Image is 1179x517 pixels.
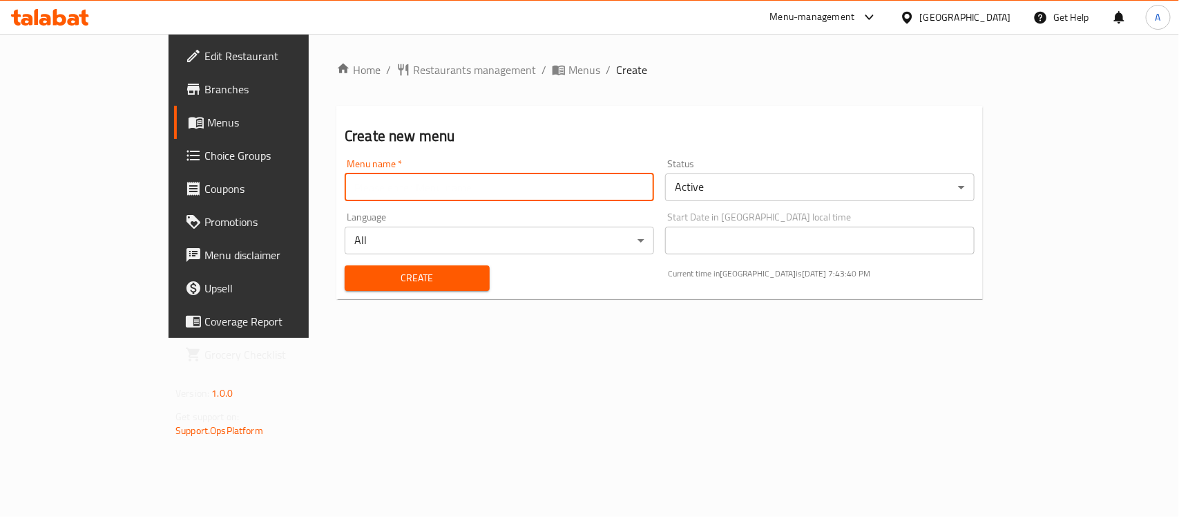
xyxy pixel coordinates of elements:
[396,62,536,78] a: Restaurants management
[336,62,983,78] nav: breadcrumb
[174,172,365,205] a: Coupons
[207,114,354,131] span: Menus
[616,62,647,78] span: Create
[356,270,479,287] span: Create
[174,338,365,371] a: Grocery Checklist
[174,305,365,338] a: Coverage Report
[552,62,600,78] a: Menus
[174,73,365,106] a: Branches
[174,205,365,238] a: Promotions
[174,139,365,172] a: Choice Groups
[665,173,975,201] div: Active
[345,126,975,147] h2: Create new menu
[204,147,354,164] span: Choice Groups
[668,267,975,280] p: Current time in [GEOGRAPHIC_DATA] is [DATE] 7:43:40 PM
[174,238,365,272] a: Menu disclaimer
[204,180,354,197] span: Coupons
[770,9,855,26] div: Menu-management
[175,384,209,402] span: Version:
[345,173,654,201] input: Please enter Menu name
[211,384,233,402] span: 1.0.0
[345,265,490,291] button: Create
[174,39,365,73] a: Edit Restaurant
[174,272,365,305] a: Upsell
[204,346,354,363] span: Grocery Checklist
[606,62,611,78] li: /
[204,81,354,97] span: Branches
[920,10,1011,25] div: [GEOGRAPHIC_DATA]
[204,48,354,64] span: Edit Restaurant
[204,313,354,330] span: Coverage Report
[345,227,654,254] div: All
[1156,10,1161,25] span: A
[204,280,354,297] span: Upsell
[174,106,365,139] a: Menus
[204,247,354,263] span: Menu disclaimer
[568,62,600,78] span: Menus
[175,408,239,426] span: Get support on:
[204,214,354,230] span: Promotions
[541,62,546,78] li: /
[413,62,536,78] span: Restaurants management
[175,422,263,440] a: Support.OpsPlatform
[386,62,391,78] li: /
